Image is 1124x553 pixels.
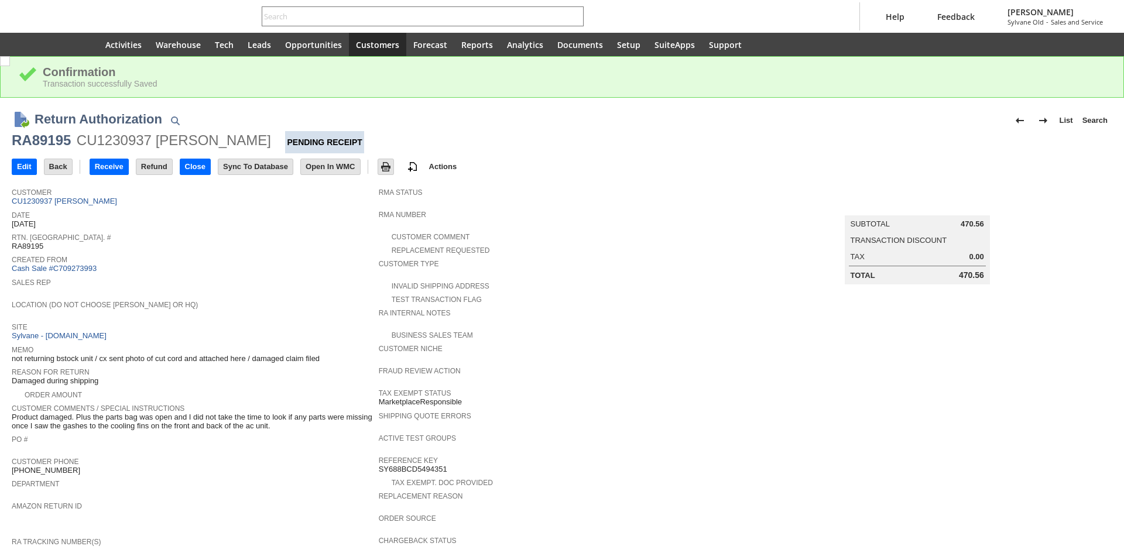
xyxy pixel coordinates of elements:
a: Location (Do Not Choose [PERSON_NAME] or HQ) [12,301,198,309]
a: Reason For Return [12,368,90,376]
input: Back [44,159,72,174]
input: Receive [90,159,128,174]
span: Feedback [937,11,975,22]
input: Print [378,159,393,174]
span: [PHONE_NUMBER] [12,466,80,475]
span: Warehouse [156,39,201,50]
span: Analytics [507,39,543,50]
a: RMA Status [379,188,423,197]
a: List [1055,111,1078,130]
input: Sync To Database [218,159,293,174]
a: Analytics [500,33,550,56]
a: Replacement reason [379,492,463,500]
div: RA89195 [12,131,71,150]
a: Memo [12,346,33,354]
a: PO # [12,435,28,444]
span: 0.00 [969,252,983,262]
a: Sales Rep [12,279,51,287]
span: SY688BCD5494351 [379,465,447,474]
a: Tax Exempt Status [379,389,451,397]
svg: Search [567,9,581,23]
span: Damaged during shipping [12,376,98,386]
a: Active Test Groups [379,434,456,442]
a: Created From [12,256,67,264]
a: Order Amount [25,391,82,399]
span: Opportunities [285,39,342,50]
a: Transaction Discount [851,236,947,245]
a: Forecast [406,33,454,56]
a: Department [12,480,60,488]
svg: Shortcuts [49,37,63,51]
img: Quick Find [168,114,182,128]
a: Recent Records [14,33,42,56]
span: Sales and Service [1051,18,1103,26]
span: MarketplaceResponsible [379,397,462,407]
img: Previous [1013,114,1027,128]
a: Documents [550,33,610,56]
span: Tech [215,39,234,50]
input: Open In WMC [301,159,360,174]
svg: Recent Records [21,37,35,51]
span: Leads [248,39,271,50]
a: Shipping Quote Errors [379,412,471,420]
div: Confirmation [43,66,1106,79]
a: Total [851,271,875,280]
svg: Home [77,37,91,51]
span: Help [886,11,904,22]
a: Customer Comments / Special Instructions [12,404,184,413]
input: Refund [136,159,172,174]
h1: Return Authorization [35,109,162,129]
a: Chargeback Status [379,537,457,545]
span: Activities [105,39,142,50]
span: RA89195 [12,242,43,251]
a: RA Tracking Number(s) [12,538,101,546]
img: Print [379,160,393,174]
span: Reports [461,39,493,50]
a: Fraud Review Action [379,367,461,375]
a: Tech [208,33,241,56]
a: Search [1078,111,1112,130]
div: Pending Receipt [285,131,364,153]
span: 470.56 [959,270,984,280]
span: Product damaged. Plus the parts bag was open and I did not take the time to look if any parts wer... [12,413,373,431]
a: Support [702,33,749,56]
a: Customer [12,188,52,197]
span: Documents [557,39,603,50]
a: Tax Exempt. Doc Provided [392,479,493,487]
a: RA Internal Notes [379,309,451,317]
a: Setup [610,33,647,56]
a: Tax [851,252,865,261]
a: Warehouse [149,33,208,56]
span: Customers [356,39,399,50]
input: Close [180,159,210,174]
input: Search [262,9,567,23]
caption: Summary [845,197,990,215]
img: Next [1036,114,1050,128]
span: not returning bstock unit / cx sent photo of cut cord and attached here / damaged claim filed [12,354,320,363]
a: Rtn. [GEOGRAPHIC_DATA]. # [12,233,111,242]
a: Amazon Return ID [12,502,82,510]
a: Reports [454,33,500,56]
a: Reference Key [379,456,438,465]
a: CU1230937 [PERSON_NAME] [12,197,120,205]
a: Cash Sale #C709273993 [12,264,97,273]
span: Forecast [413,39,447,50]
a: Sylvane - [DOMAIN_NAME] [12,331,109,340]
a: Actions [424,162,462,171]
span: 470.56 [961,219,984,229]
a: Activities [98,33,149,56]
a: Customer Niche [379,345,443,353]
div: Shortcuts [42,33,70,56]
a: Customer Phone [12,458,78,466]
span: Setup [617,39,640,50]
input: Edit [12,159,36,174]
a: Date [12,211,30,219]
a: Test Transaction Flag [392,296,482,304]
span: [PERSON_NAME] [1008,6,1103,18]
a: Customer Comment [392,233,470,241]
span: [DATE] [12,219,36,229]
span: SuiteApps [654,39,695,50]
span: - [1046,18,1048,26]
a: Order Source [379,514,436,523]
a: Leads [241,33,278,56]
